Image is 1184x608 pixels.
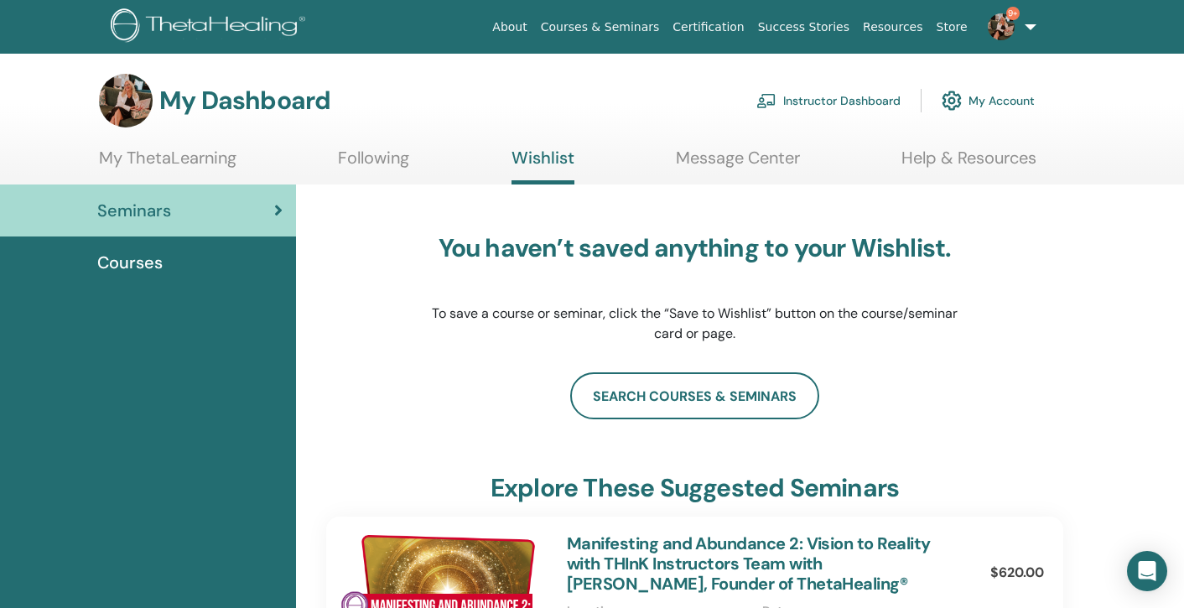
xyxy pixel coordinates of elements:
a: My ThetaLearning [99,148,236,180]
img: default.jpg [99,74,153,127]
a: Courses & Seminars [534,12,667,43]
a: Following [338,148,409,180]
a: Help & Resources [901,148,1036,180]
img: Live Online Seminar [1015,533,1044,563]
a: Certification [666,12,750,43]
a: About [486,12,533,43]
span: Seminars [97,198,171,223]
a: Success Stories [751,12,856,43]
img: default.jpg [988,13,1015,40]
a: search courses & seminars [570,372,819,419]
img: cog.svg [942,86,962,115]
p: $620.00 [990,563,1044,583]
span: Courses [97,250,163,275]
a: Resources [856,12,930,43]
span: 9+ [1006,7,1020,20]
h3: explore these suggested seminars [491,473,899,503]
a: Instructor Dashboard [756,82,901,119]
h3: My Dashboard [159,86,330,116]
p: To save a course or seminar, click the “Save to Wishlist” button on the course/seminar card or page. [431,304,959,344]
a: My Account [942,82,1035,119]
img: chalkboard-teacher.svg [756,93,776,108]
div: Open Intercom Messenger [1127,551,1167,591]
h3: You haven’t saved anything to your Wishlist. [431,233,959,263]
img: logo.png [111,8,311,46]
a: Message Center [676,148,800,180]
a: Wishlist [512,148,574,184]
a: Manifesting and Abundance 2: Vision to Reality with THInK Instructors Team with [PERSON_NAME], Fo... [567,533,930,595]
a: Store [930,12,974,43]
